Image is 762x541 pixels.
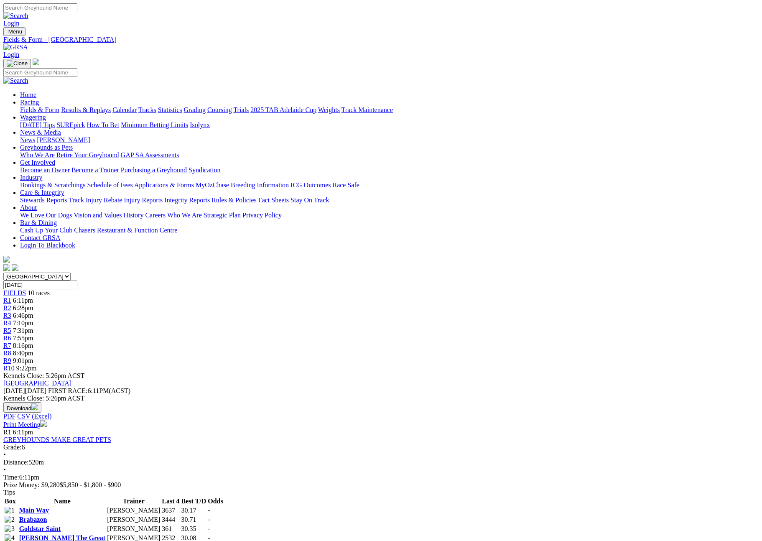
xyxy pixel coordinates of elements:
[3,20,19,27] a: Login
[3,436,111,443] a: GREYHOUNDS MAKE GREAT PETS
[19,516,47,523] a: Brabazon
[3,68,77,77] input: Search
[20,99,39,106] a: Racing
[167,212,202,219] a: Who We Are
[3,319,11,327] a: R4
[208,507,210,514] span: -
[124,196,163,204] a: Injury Reports
[3,36,759,43] a: Fields & Form - [GEOGRAPHIC_DATA]
[12,264,18,271] img: twitter.svg
[20,212,72,219] a: We Love Our Dogs
[19,497,106,505] th: Name
[20,234,60,241] a: Contact GRSA
[3,59,31,68] button: Toggle navigation
[161,497,180,505] th: Last 4
[13,304,33,311] span: 6:28pm
[332,181,359,189] a: Race Safe
[121,166,187,174] a: Purchasing a Greyhound
[208,516,210,523] span: -
[3,474,19,481] span: Time:
[3,459,759,466] div: 520m
[112,106,137,113] a: Calendar
[3,27,25,36] button: Toggle navigation
[3,350,11,357] a: R8
[61,106,111,113] a: Results & Replays
[3,289,26,296] span: FIELDS
[189,166,220,174] a: Syndication
[3,12,28,20] img: Search
[107,506,161,515] td: [PERSON_NAME]
[121,121,188,128] a: Minimum Betting Limits
[20,166,70,174] a: Become an Owner
[20,181,759,189] div: Industry
[48,387,87,394] span: FIRST RACE:
[231,181,289,189] a: Breeding Information
[5,525,15,533] img: 3
[20,159,55,166] a: Get Involved
[181,515,207,524] td: 30.71
[69,196,122,204] a: Track Injury Rebate
[121,151,179,158] a: GAP SA Assessments
[71,166,119,174] a: Become a Trainer
[291,196,329,204] a: Stay On Track
[3,444,759,451] div: 6
[242,212,282,219] a: Privacy Policy
[3,387,46,394] span: [DATE]
[107,515,161,524] td: [PERSON_NAME]
[20,114,46,121] a: Wagering
[20,106,759,114] div: Racing
[207,106,232,113] a: Coursing
[123,212,143,219] a: History
[3,365,15,372] span: R10
[107,525,161,533] td: [PERSON_NAME]
[161,506,180,515] td: 3637
[13,342,33,349] span: 8:16pm
[20,204,37,211] a: About
[204,212,241,219] a: Strategic Plan
[5,507,15,514] img: 1
[3,334,11,342] a: R6
[3,395,759,402] div: Kennels Close: 5:26pm ACST
[5,516,15,523] img: 2
[3,372,84,379] span: Kennels Close: 5:26pm ACST
[181,497,207,505] th: Best T/D
[158,106,182,113] a: Statistics
[16,365,37,372] span: 9:22pm
[3,297,11,304] a: R1
[20,242,75,249] a: Login To Blackbook
[207,497,223,505] th: Odds
[3,43,28,51] img: GRSA
[3,421,47,428] a: Print Meeting
[3,466,6,473] span: •
[20,227,72,234] a: Cash Up Your Club
[107,497,161,505] th: Trainer
[13,327,33,334] span: 7:31pm
[250,106,316,113] a: 2025 TAB Adelaide Cup
[20,144,73,151] a: Greyhounds as Pets
[56,121,85,128] a: SUREpick
[196,181,229,189] a: MyOzChase
[20,151,759,159] div: Greyhounds as Pets
[17,413,51,420] a: CSV (Excel)
[13,312,33,319] span: 6:46pm
[3,3,77,12] input: Search
[291,181,331,189] a: ICG Outcomes
[190,121,210,128] a: Isolynx
[3,327,11,334] a: R5
[13,297,33,304] span: 6:11pm
[20,166,759,174] div: Get Involved
[3,489,15,496] span: Tips
[20,196,67,204] a: Stewards Reports
[3,357,11,364] span: R9
[161,515,180,524] td: 3444
[164,196,210,204] a: Integrity Reports
[3,380,71,387] a: [GEOGRAPHIC_DATA]
[20,91,36,98] a: Home
[20,106,59,113] a: Fields & Form
[20,174,42,181] a: Industry
[20,136,35,143] a: News
[5,498,16,505] span: Box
